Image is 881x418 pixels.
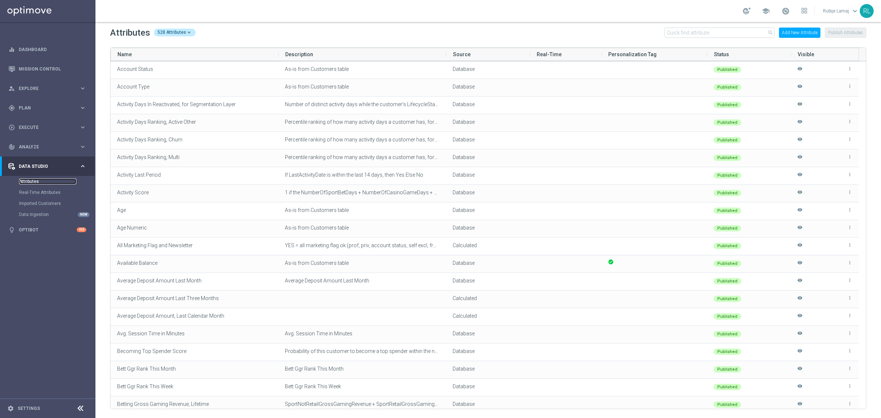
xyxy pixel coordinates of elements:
[847,154,852,159] i: more_vert
[453,291,523,306] div: Type
[19,106,79,110] span: Plan
[19,40,86,59] a: Dashboard
[117,242,193,248] span: All Marketing Flag and Newsletter
[285,366,344,372] span: Bett Ggr Rank This Month
[117,190,149,195] span: Activity Score
[714,366,741,372] div: Published
[19,176,95,187] div: Attributes
[117,66,153,72] span: Account Status
[847,348,852,353] i: more_vert
[847,119,852,124] i: more_vert
[285,207,349,213] span: As-is from Customers table
[453,220,523,235] div: Type
[714,349,741,355] div: Published
[8,86,87,91] button: person_search Explore keyboard_arrow_right
[714,208,741,214] div: Published
[762,7,770,15] span: school
[860,4,874,18] div: RL
[19,187,95,198] div: Real-Time Attributes
[768,30,773,36] i: search
[79,143,86,150] i: keyboard_arrow_right
[714,313,741,320] div: Published
[453,260,475,266] span: Database
[117,383,173,389] span: Bett Ggr Rank This Week
[714,401,741,408] div: Published
[797,366,802,378] i: Hide attribute
[19,164,79,169] span: Data Studio
[8,144,87,150] button: track_changes Analyze keyboard_arrow_right
[847,383,852,389] i: more_vert
[285,84,349,90] span: As-is from Customers table
[285,172,423,178] span: If LastActivityDate is within the last 14 days, then Yes Else No
[453,361,523,376] div: Type
[453,295,477,301] span: Calculated
[8,85,79,92] div: Explore
[19,145,79,149] span: Analyze
[285,137,493,143] span: Percentile ranking of how many activity days a customer has, for the 'Churn' Lifecyclestage
[453,79,523,94] div: Type
[285,154,491,160] span: Percentile ranking of how many activity days a customer has, for the 'Multi' Lifecyclestage
[117,366,176,372] span: Bett Ggr Rank This Month
[8,124,15,131] i: play_circle_outline
[117,207,126,213] span: Age
[18,406,40,411] a: Settings
[19,190,76,195] a: Real-Time Attributes
[19,179,76,184] a: Attributes
[117,137,182,143] span: Activity Days Ranking, Churn
[453,137,475,143] span: Database
[8,227,87,233] div: lightbulb Optibot +10
[714,155,741,161] div: Published
[8,163,87,169] button: Data Studio keyboard_arrow_right
[797,207,802,219] i: Hide attribute
[117,101,236,107] span: Activity Days In Reactivated, for Segmentation Layer
[797,348,802,360] i: Hide attribute
[285,51,313,57] span: Description
[453,167,523,182] div: Type
[797,260,802,272] i: Hide attribute
[797,331,802,343] i: Hide attribute
[117,119,196,125] span: Activity Days Ranking, Active Other
[608,51,657,57] span: Personalization Tag
[847,66,852,71] i: more_vert
[847,331,852,336] i: more_vert
[797,119,802,131] i: Hide attribute
[847,242,852,248] i: more_vert
[714,102,741,108] div: Published
[8,227,15,233] i: lightbulb
[714,66,741,73] div: Published
[714,225,741,231] div: Published
[117,295,219,301] span: Average Deposit Amount Last Three Months
[847,207,852,212] i: more_vert
[154,29,196,36] div: 528 Attributes
[453,101,475,107] span: Database
[117,84,149,90] span: Account Type
[797,295,802,307] i: Hide attribute
[117,260,157,266] span: Available Balance
[19,209,95,220] div: Data Ingestion
[8,47,87,53] button: equalizer Dashboard
[285,331,352,336] span: Avg. Session Time in Minutes
[797,242,802,255] i: Hide attribute
[664,28,775,38] input: Quick find attribute
[714,172,741,179] div: Published
[453,379,523,394] div: Type
[285,260,349,266] span: As-is from Customers table
[453,366,475,372] span: Database
[453,62,523,76] div: Type
[714,190,741,196] div: Published
[453,97,523,112] div: Type
[453,150,523,165] div: Type
[847,366,852,371] i: more_vert
[797,66,802,78] i: Hide attribute
[714,331,741,337] div: Published
[714,384,741,390] div: Published
[8,125,87,130] button: play_circle_outline Execute keyboard_arrow_right
[847,295,852,300] i: more_vert
[77,227,86,232] div: +10
[8,144,15,150] i: track_changes
[608,259,614,265] span: check_circle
